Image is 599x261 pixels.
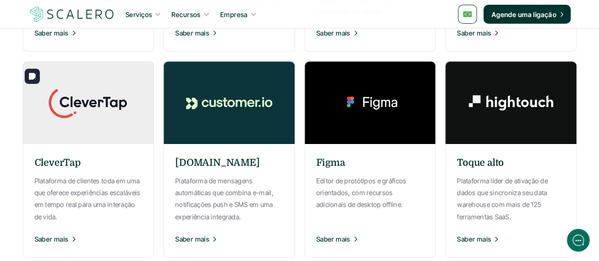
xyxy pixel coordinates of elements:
[567,229,590,252] iframe: gist-mensageiro-bolha-iframe
[163,61,295,258] a: [DOMAIN_NAME]Plataforma de mensagens automáticas que combina e-mail, notificações push e SMS em u...
[35,21,143,45] button: Saber mais
[457,227,565,251] button: Saber mais
[125,10,152,18] font: Serviços
[175,21,283,45] button: Saber mais
[316,227,424,251] button: Saber mais
[35,157,81,168] font: CleverTap
[23,61,154,258] a: CleverTapPlataforma de clientes toda em uma que oferece experiências escaláveis ​​em tempo real p...
[175,157,259,168] font: [DOMAIN_NAME]
[457,29,491,37] font: Saber mais
[14,46,271,61] font: Olá! Bem-vindo ao [GEOGRAPHIC_DATA].
[316,235,350,243] font: Saber mais
[316,157,345,168] font: Figma
[175,235,209,243] font: Saber mais
[35,177,142,221] font: Plataforma de clientes toda em uma que oferece experiências escaláveis ​​em tempo real para uma i...
[457,21,565,45] button: Saber mais
[175,227,283,251] button: Saber mais
[304,61,436,258] a: FigmaEditor de protótipos e gráficos orientados, com recursos adicionais de desktop offline.Saber...
[65,131,109,139] font: Nova conversa
[15,126,175,144] button: Nova conversa
[14,63,166,108] font: Informe-nos se podemos ajudar com o marketing do ciclo de vida.
[35,227,143,251] button: Saber mais
[35,29,69,37] font: Saber mais
[457,235,491,243] font: Saber mais
[457,157,504,168] font: Toque alto
[457,177,549,221] font: Plataforma líder de ativação de dados que sincroniza seu data warehouse com mais de 125 ferrament...
[491,10,556,18] font: Agende uma ligação
[220,10,248,18] font: Empresa
[28,6,116,23] a: Logotipo da empresa Scalero
[445,61,577,258] a: Toque altoPlataforma líder de ativação de dados que sincroniza seu data warehouse com mais de 125...
[483,5,571,24] a: Agende uma ligação
[316,177,408,208] font: Editor de protótipos e gráficos orientados, com recursos adicionais de desktop offline.
[175,29,209,37] font: Saber mais
[171,10,200,18] font: Recursos
[175,177,275,221] font: Plataforma de mensagens automáticas que combina e-mail, notificações push e SMS em uma experiênci...
[35,235,69,243] font: Saber mais
[71,200,128,207] font: Nós rodamos no Gist
[316,21,424,45] button: Saber mais
[28,5,116,23] img: Logotipo da empresa Scalero
[316,29,350,37] font: Saber mais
